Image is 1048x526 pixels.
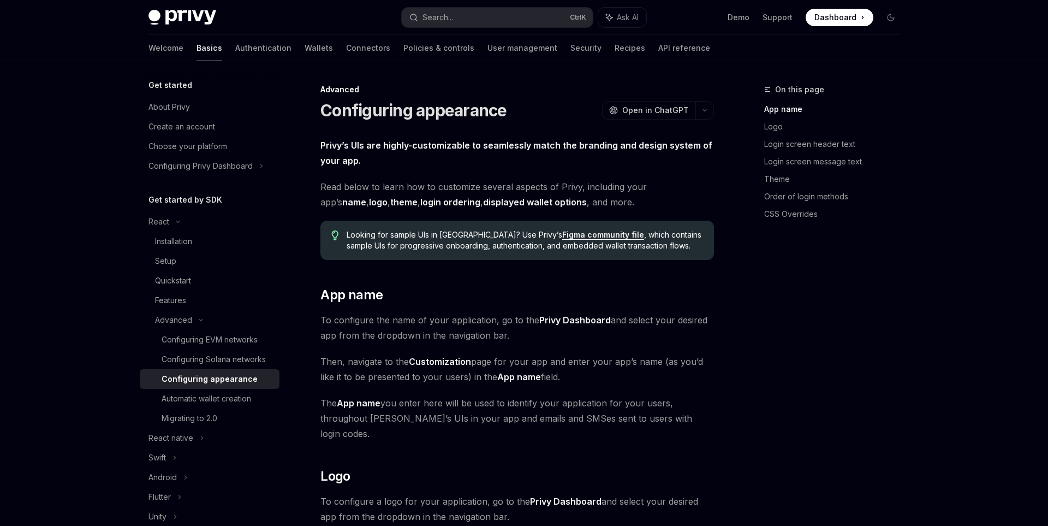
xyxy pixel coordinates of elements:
[148,510,166,523] div: Unity
[615,35,645,61] a: Recipes
[320,354,714,385] span: Then, navigate to the page for your app and enter your app’s name (as you’d like it to be present...
[140,137,279,156] a: Choose your platform
[764,135,908,153] a: Login screen header text
[570,13,586,22] span: Ctrl K
[148,120,215,133] div: Create an account
[602,101,695,120] button: Open in ChatGPT
[162,333,258,346] div: Configuring EVM networks
[483,197,587,208] a: displayed wallet options
[140,97,279,117] a: About Privy
[487,35,557,61] a: User management
[331,231,339,240] svg: Tip
[140,117,279,137] a: Create an account
[155,274,191,287] div: Quickstart
[320,468,350,485] span: Logo
[598,8,646,27] button: Ask AI
[764,205,908,223] a: CSS Overrides
[728,12,749,23] a: Demo
[148,451,166,464] div: Swift
[155,255,176,268] div: Setup
[422,11,453,24] div: Search...
[622,105,689,116] span: Open in ChatGPT
[882,9,900,26] button: Toggle dark mode
[497,371,541,382] strong: App name
[764,188,908,205] a: Order of login methods
[320,494,714,524] span: To configure a logo for your application, go to the and select your desired app from the dropdown...
[162,353,266,366] div: Configuring Solana networks
[346,35,390,61] a: Connectors
[148,215,169,228] div: React
[148,193,222,206] h5: Get started by SDK
[420,197,480,208] a: login ordering
[764,118,908,135] a: Logo
[337,398,380,409] strong: App name
[148,471,177,484] div: Android
[617,12,639,23] span: Ask AI
[320,179,714,210] span: Read below to learn how to customize several aspects of Privy, including your app’s , , , , , and...
[148,10,216,25] img: dark logo
[390,197,418,208] a: theme
[562,230,644,240] a: Figma community file
[140,232,279,251] a: Installation
[196,35,222,61] a: Basics
[162,392,251,405] div: Automatic wallet creation
[764,153,908,170] a: Login screen message text
[775,83,824,96] span: On this page
[162,373,258,386] div: Configuring appearance
[148,35,183,61] a: Welcome
[140,369,279,389] a: Configuring appearance
[409,356,471,367] strong: Customization
[140,389,279,409] a: Automatic wallet creation
[530,496,602,507] strong: Privy Dashboard
[539,315,611,326] strong: Privy Dashboard
[320,84,714,95] div: Advanced
[320,312,714,343] span: To configure the name of your application, go to the and select your desired app from the dropdow...
[658,35,710,61] a: API reference
[140,409,279,428] a: Migrating to 2.0
[403,35,474,61] a: Policies & controls
[402,8,593,27] button: Search...CtrlK
[320,286,383,304] span: App name
[806,9,873,26] a: Dashboard
[148,79,192,92] h5: Get started
[155,314,192,327] div: Advanced
[763,12,793,23] a: Support
[155,235,192,248] div: Installation
[140,271,279,291] a: Quickstart
[162,412,217,425] div: Migrating to 2.0
[140,291,279,310] a: Features
[320,140,712,166] strong: Privy’s UIs are highly-customizable to seamlessly match the branding and design system of your app.
[148,101,190,114] div: About Privy
[764,170,908,188] a: Theme
[570,35,602,61] a: Security
[814,12,856,23] span: Dashboard
[235,35,291,61] a: Authentication
[320,395,714,441] span: The you enter here will be used to identify your application for your users, throughout [PERSON_N...
[140,350,279,369] a: Configuring Solana networks
[764,101,908,118] a: App name
[140,251,279,271] a: Setup
[148,159,253,173] div: Configuring Privy Dashboard
[347,229,703,251] span: Looking for sample UIs in [GEOGRAPHIC_DATA]? Use Privy’s , which contains sample UIs for progress...
[155,294,186,307] div: Features
[342,197,366,208] a: name
[148,432,193,445] div: React native
[148,140,227,153] div: Choose your platform
[148,490,171,504] div: Flutter
[369,197,388,208] a: logo
[320,101,507,120] h1: Configuring appearance
[140,330,279,350] a: Configuring EVM networks
[305,35,333,61] a: Wallets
